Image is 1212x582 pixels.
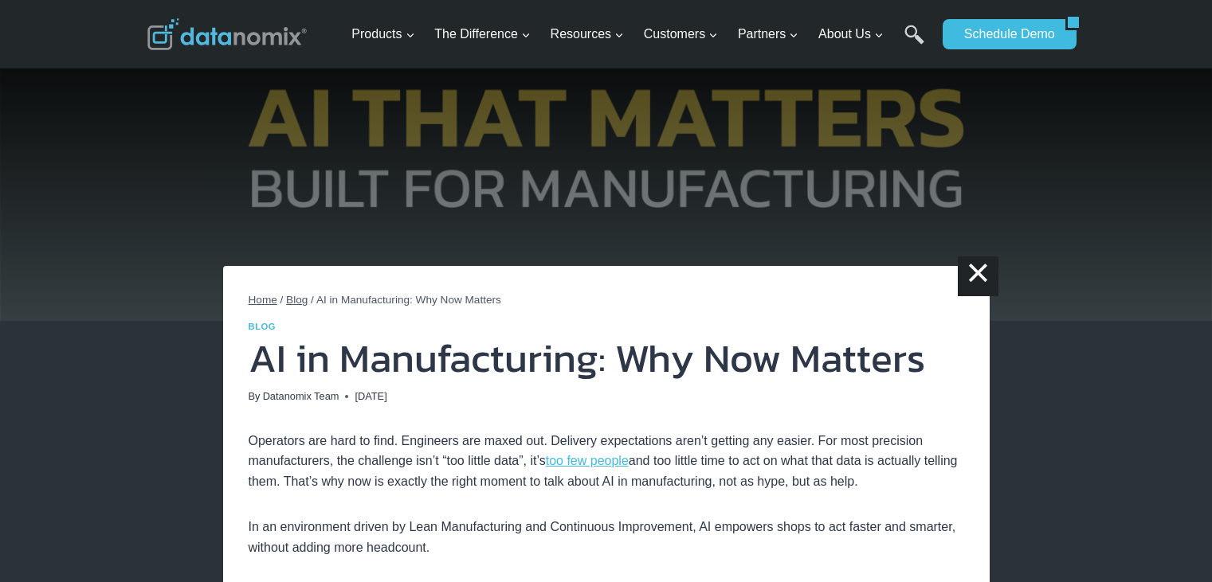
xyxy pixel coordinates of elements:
[644,24,718,45] span: Customers
[818,24,884,45] span: About Us
[311,294,314,306] span: /
[286,294,308,306] a: Blog
[316,294,501,306] span: AI in Manufacturing: Why Now Matters
[738,24,798,45] span: Partners
[280,294,284,306] span: /
[249,338,964,378] h1: AI in Manufacturing: Why Now Matters
[249,294,277,306] a: Home
[904,25,924,61] a: Search
[249,517,964,557] p: In an environment driven by Lean Manufacturing and Continuous Improvement, AI empowers shops to a...
[546,454,629,467] a: too few people
[147,18,307,50] img: Datanomix
[249,389,261,404] span: By
[263,390,339,402] a: Datanomix Team
[249,322,277,331] a: Blog
[345,9,935,61] nav: Primary Navigation
[943,19,1065,49] a: Schedule Demo
[355,389,386,404] time: [DATE]
[958,256,998,296] a: ×
[434,24,531,45] span: The Difference
[551,24,624,45] span: Resources
[249,431,964,492] p: Operators are hard to find. Engineers are maxed out. Delivery expectations aren’t getting any eas...
[249,291,964,309] nav: Breadcrumbs
[351,24,414,45] span: Products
